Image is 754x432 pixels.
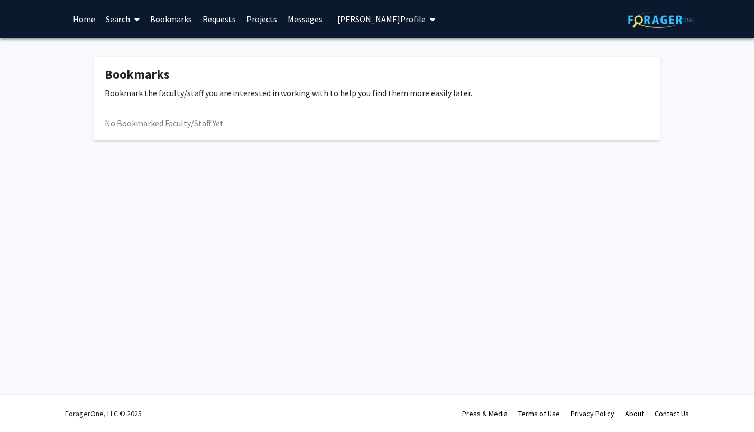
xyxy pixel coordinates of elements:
h1: Bookmarks [105,67,649,82]
div: No Bookmarked Faculty/Staff Yet [105,117,649,129]
a: Search [100,1,145,37]
a: Bookmarks [145,1,197,37]
img: ForagerOne Logo [628,12,694,28]
a: Messages [282,1,328,37]
a: Requests [197,1,241,37]
a: Terms of Use [518,409,560,418]
div: ForagerOne, LLC © 2025 [65,395,142,432]
a: Projects [241,1,282,37]
a: Home [68,1,100,37]
a: Privacy Policy [571,409,614,418]
a: About [625,409,644,418]
p: Bookmark the faculty/staff you are interested in working with to help you find them more easily l... [105,87,649,99]
span: [PERSON_NAME] Profile [337,14,426,24]
a: Contact Us [655,409,689,418]
a: Press & Media [462,409,508,418]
